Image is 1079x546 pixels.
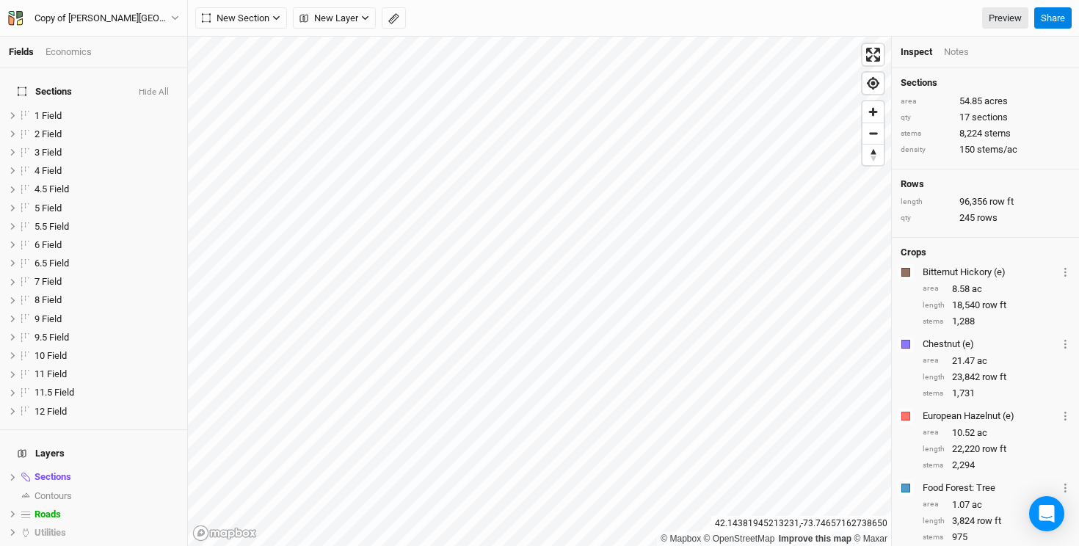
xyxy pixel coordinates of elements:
div: 3 Field [34,147,178,159]
span: sections [972,111,1008,124]
div: 1.07 [923,498,1070,512]
div: 6 Field [34,239,178,251]
div: Chestnut (e) [923,338,1058,351]
span: 6 Field [34,239,62,250]
div: Contours [34,490,178,502]
div: area [923,499,945,510]
a: Fields [9,46,34,57]
div: 4.5 Field [34,183,178,195]
div: 975 [923,531,1070,544]
span: row ft [982,443,1006,456]
canvas: Map [188,37,891,546]
div: qty [901,213,952,224]
button: Hide All [138,87,170,98]
h4: Sections [901,77,1070,89]
button: Crop Usage [1061,407,1070,424]
span: New Layer [299,11,358,26]
span: 7 Field [34,276,62,287]
div: 1,288 [923,315,1070,328]
span: 8 Field [34,294,62,305]
div: stems [923,460,945,471]
div: length [923,444,945,455]
span: Roads [34,509,61,520]
span: 12 Field [34,406,67,417]
div: Copy of [PERSON_NAME][GEOGRAPHIC_DATA] [34,11,171,26]
button: Enter fullscreen [862,44,884,65]
span: 4 Field [34,165,62,176]
div: Food Forest: Tree [923,481,1058,495]
a: Mapbox logo [192,525,257,542]
div: 22,220 [923,443,1070,456]
div: area [923,355,945,366]
a: Preview [982,7,1028,29]
div: 2,294 [923,459,1070,472]
span: 9 Field [34,313,62,324]
button: Crop Usage [1061,263,1070,280]
div: length [923,516,945,527]
div: 245 [901,211,1070,225]
span: row ft [982,299,1006,312]
span: row ft [977,514,1001,528]
div: 10.52 [923,426,1070,440]
div: length [923,300,945,311]
span: New Section [202,11,269,26]
span: Sections [18,86,72,98]
div: 5.5 Field [34,221,178,233]
h4: Layers [9,439,178,468]
div: 1,731 [923,387,1070,400]
span: 5.5 Field [34,221,69,232]
span: stems [984,127,1011,140]
a: Mapbox [661,534,701,544]
div: stems [923,532,945,543]
div: 5 Field [34,203,178,214]
div: 10 Field [34,350,178,362]
button: Crop Usage [1061,479,1070,496]
div: 9.5 Field [34,332,178,343]
div: Notes [944,45,969,59]
div: stems [923,316,945,327]
div: area [923,427,945,438]
button: New Section [195,7,287,29]
div: area [901,96,952,107]
button: Find my location [862,73,884,94]
div: 96,356 [901,195,1070,208]
div: Economics [46,45,92,59]
h4: Crops [901,247,926,258]
div: 1 Field [34,110,178,122]
span: 4.5 Field [34,183,69,194]
button: Zoom in [862,101,884,123]
div: 21.47 [923,354,1070,368]
div: Sections [34,471,178,483]
span: ac [977,426,987,440]
div: 8 Field [34,294,178,306]
span: 6.5 Field [34,258,69,269]
a: Maxar [854,534,887,544]
button: Reset bearing to north [862,144,884,165]
span: ac [972,498,982,512]
div: 7 Field [34,276,178,288]
span: ac [977,354,987,368]
span: 1 Field [34,110,62,121]
button: Crop Usage [1061,335,1070,352]
button: Copy of [PERSON_NAME][GEOGRAPHIC_DATA] [7,10,180,26]
a: OpenStreetMap [704,534,775,544]
div: 11.5 Field [34,387,178,398]
span: stems/ac [977,143,1017,156]
div: 8.58 [923,283,1070,296]
div: 17 [901,111,1070,124]
h4: Rows [901,178,1070,190]
div: European Hazelnut (e) [923,409,1058,423]
span: 10 Field [34,350,67,361]
span: Reset bearing to north [862,145,884,165]
button: Shortcut: M [382,7,406,29]
button: Zoom out [862,123,884,144]
div: 4 Field [34,165,178,177]
div: density [901,145,952,156]
div: 42.14381945213231 , -73.74657162738650 [711,516,891,531]
div: area [923,283,945,294]
div: 3,824 [923,514,1070,528]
